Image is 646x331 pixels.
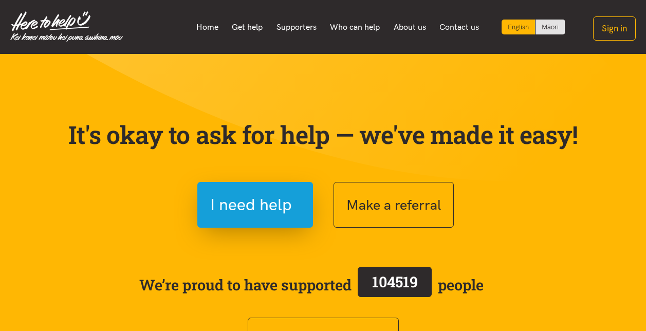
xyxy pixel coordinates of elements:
[225,16,270,38] a: Get help
[352,265,438,305] a: 104519
[189,16,225,38] a: Home
[334,182,454,228] button: Make a referral
[433,16,486,38] a: Contact us
[197,182,313,228] button: I need help
[210,192,292,218] span: I need help
[269,16,323,38] a: Supporters
[323,16,387,38] a: Who can help
[372,272,418,291] span: 104519
[502,20,565,34] div: Language toggle
[593,16,636,41] button: Sign in
[536,20,565,34] a: Switch to Te Reo Māori
[502,20,536,34] div: Current language
[387,16,433,38] a: About us
[66,120,580,150] p: It's okay to ask for help — we've made it easy!
[10,11,123,42] img: Home
[139,265,484,305] span: We’re proud to have supported people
